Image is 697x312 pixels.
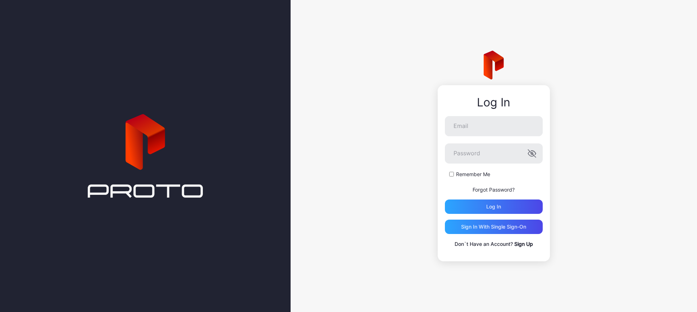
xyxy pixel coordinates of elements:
a: Forgot Password? [473,187,515,193]
input: Email [445,116,543,136]
button: Log in [445,199,543,214]
label: Remember Me [456,171,490,178]
p: Don`t Have an Account? [445,240,543,248]
div: Log in [486,204,501,210]
button: Sign in With Single Sign-On [445,220,543,234]
button: Password [528,149,536,158]
input: Password [445,143,543,164]
a: Sign Up [514,241,533,247]
div: Sign in With Single Sign-On [461,224,526,230]
div: Log In [445,96,543,109]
